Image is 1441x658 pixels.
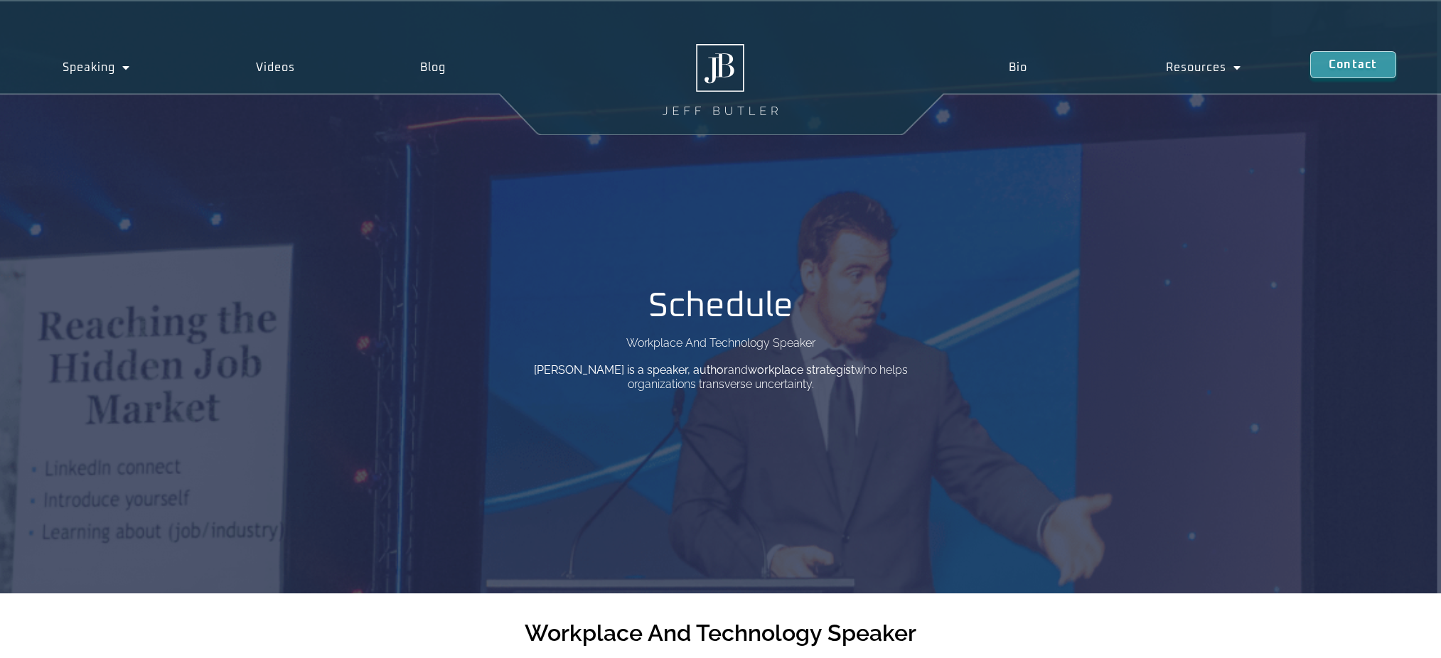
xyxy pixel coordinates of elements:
[534,363,728,377] b: [PERSON_NAME] is a speaker, author
[626,338,815,349] p: Workplace And Technology Speaker
[1096,51,1310,84] a: Resources
[358,51,508,84] a: Blog
[648,289,793,323] h1: Schedule
[193,51,357,84] a: Videos
[1310,51,1396,78] a: Contact
[939,51,1310,84] nav: Menu
[748,363,855,377] b: workplace strategist
[1329,59,1377,70] span: Contact
[939,51,1096,84] a: Bio
[525,622,916,644] h2: Workplace And Technology Speaker
[518,363,923,392] p: and who helps organizations transverse uncertainty.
